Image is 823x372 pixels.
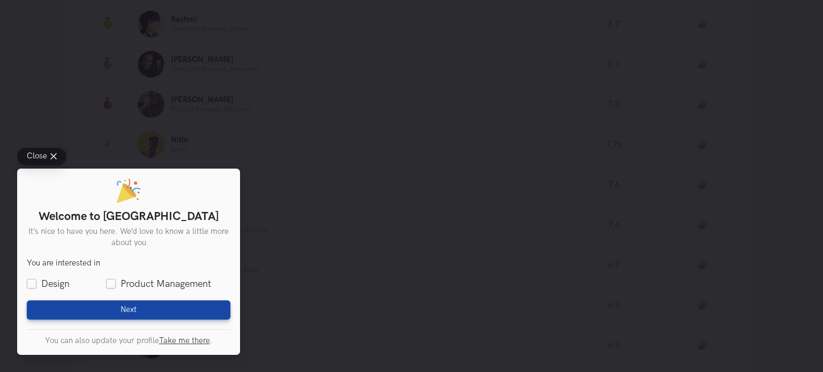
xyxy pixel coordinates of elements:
h1: Welcome to [GEOGRAPHIC_DATA] [27,210,230,224]
span: Next [121,305,137,315]
p: It’s nice to have you here. We’d love to know a little more about you [27,226,230,248]
button: Next [27,300,230,320]
span: Close [27,153,47,161]
label: Product Management [106,277,211,291]
p: You can also update your profile . [27,336,230,345]
a: Take me there [159,336,210,345]
legend: You are interested in [27,258,100,268]
label: Design [27,277,70,291]
button: Close [17,148,66,165]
